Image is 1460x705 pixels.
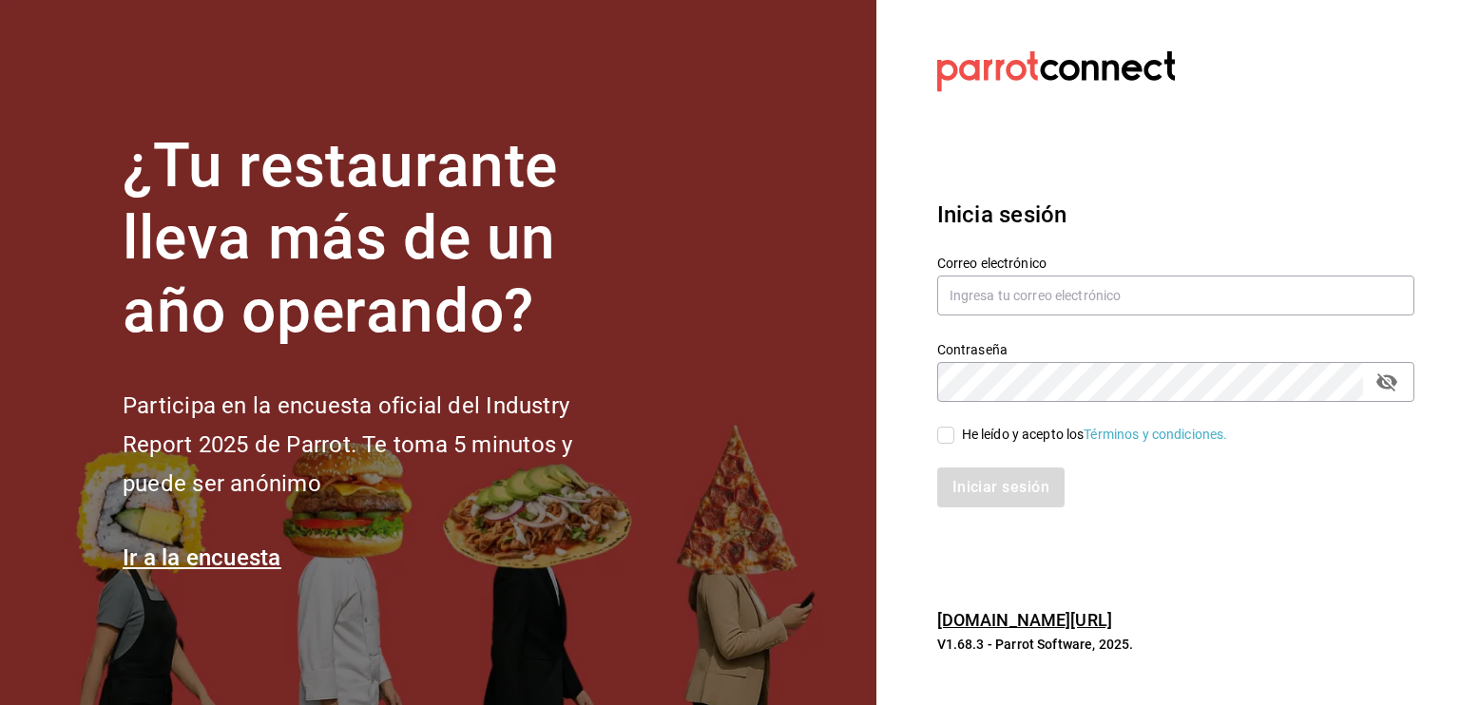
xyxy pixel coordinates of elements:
input: Ingresa tu correo electrónico [937,276,1414,315]
div: He leído y acepto los [962,425,1228,445]
label: Contraseña [937,342,1414,355]
a: Términos y condiciones. [1084,427,1227,442]
a: [DOMAIN_NAME][URL] [937,610,1112,630]
p: V1.68.3 - Parrot Software, 2025. [937,635,1414,654]
h1: ¿Tu restaurante lleva más de un año operando? [123,130,636,349]
label: Correo electrónico [937,256,1414,269]
h3: Inicia sesión [937,198,1414,232]
button: passwordField [1371,366,1403,398]
a: Ir a la encuesta [123,544,281,571]
h2: Participa en la encuesta oficial del Industry Report 2025 de Parrot. Te toma 5 minutos y puede se... [123,387,636,503]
